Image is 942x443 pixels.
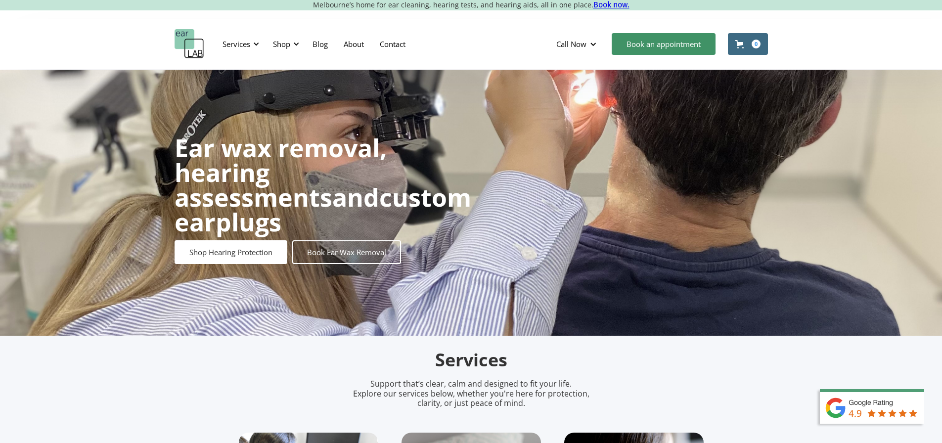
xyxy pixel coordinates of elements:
a: About [336,30,372,58]
div: Call Now [556,39,586,49]
a: Contact [372,30,413,58]
strong: custom earplugs [175,180,471,239]
a: home [175,29,204,59]
div: Services [223,39,250,49]
a: Open cart [728,33,768,55]
div: Shop [273,39,290,49]
div: Shop [267,29,302,59]
h2: Services [239,349,704,372]
div: Services [217,29,262,59]
div: 0 [752,40,761,48]
p: Support that’s clear, calm and designed to fit your life. Explore our services below, whether you... [340,379,602,408]
h1: and [175,135,471,234]
div: Call Now [548,29,607,59]
a: Shop Hearing Protection [175,240,287,264]
a: Book Ear Wax Removal [292,240,401,264]
strong: Ear wax removal, hearing assessments [175,131,387,214]
a: Blog [305,30,336,58]
a: Book an appointment [612,33,716,55]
